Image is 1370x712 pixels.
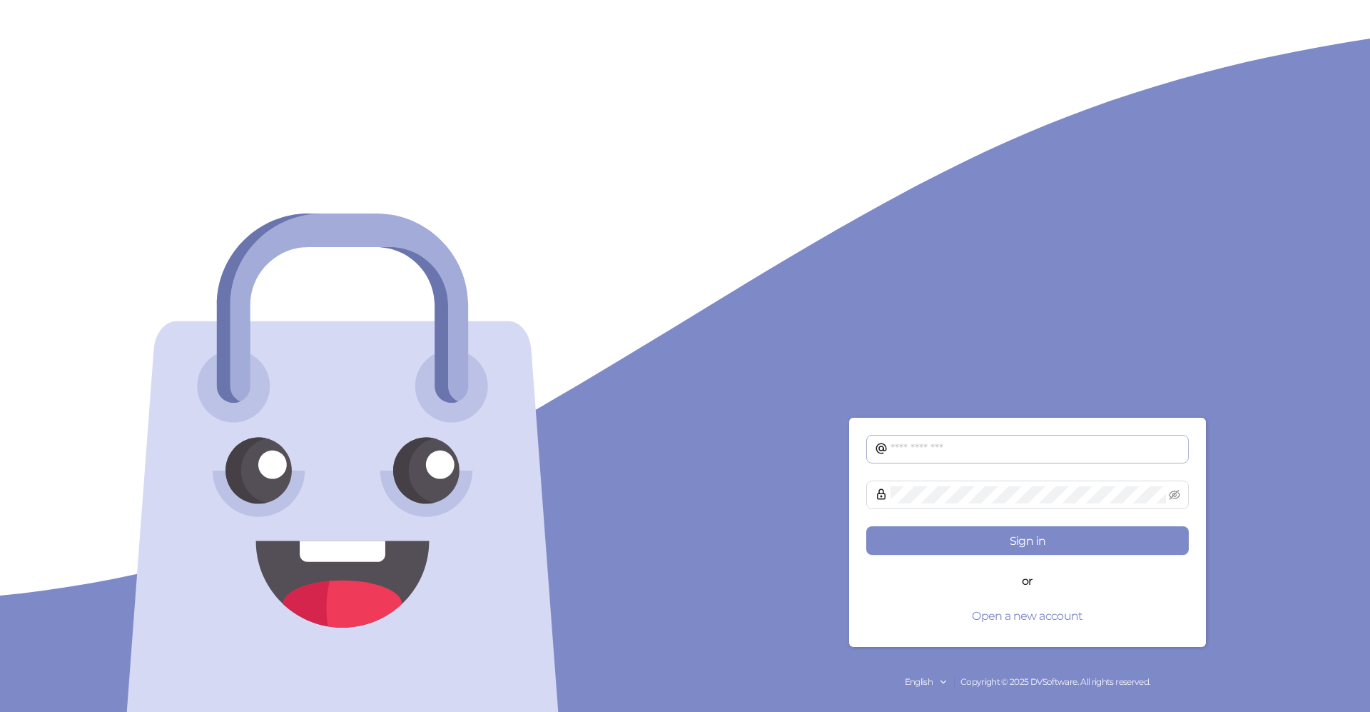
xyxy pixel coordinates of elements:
span: eye-invisible [1169,489,1180,501]
img: logo-face.svg [121,214,564,712]
div: English [905,676,933,689]
span: or [1010,572,1045,590]
a: Open a new account [866,610,1189,623]
div: Copyright © 2025 DVSoftware. All rights reserved. [685,676,1370,689]
button: Open a new account [866,601,1189,630]
button: Sign in [866,526,1189,555]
